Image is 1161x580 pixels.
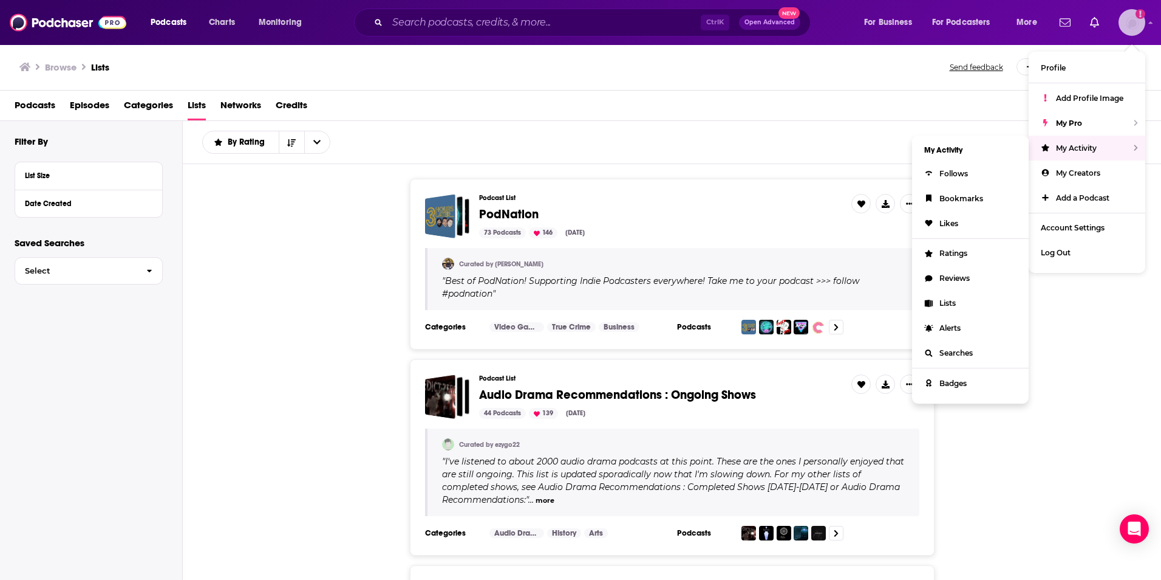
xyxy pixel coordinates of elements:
h3: Podcast List [479,194,842,202]
span: Add Profile Image [1056,94,1123,103]
span: My Pro [1056,119,1082,128]
span: For Podcasters [932,14,990,31]
span: Profile [1041,63,1066,72]
span: Categories [124,95,173,120]
button: open menu [203,138,279,147]
span: More [1016,14,1037,31]
a: Episodes [70,95,109,120]
img: Eat Crime [811,320,826,334]
div: 44 Podcasts [479,408,526,419]
a: Arts [584,528,608,538]
div: 139 [529,408,558,419]
h3: Podcasts [677,528,732,538]
a: Curated by ezygo22 [459,441,520,449]
a: Charts [201,13,242,32]
p: Saved Searches [15,237,163,249]
span: Account Settings [1041,223,1105,232]
img: The Silt Verses [777,526,791,540]
input: Search podcasts, credits, & more... [387,13,701,32]
button: Select [15,257,163,285]
button: Send feedback [946,62,1007,72]
a: Curated by [PERSON_NAME] [459,260,543,268]
a: Podcasts [15,95,55,120]
button: open menu [924,13,1008,32]
a: My Creators [1029,161,1145,185]
button: open menu [250,13,318,32]
a: History [547,528,581,538]
button: Date Created [25,195,152,210]
span: Best of PodNation! Supporting Indie Podcasters everywhere! Take me to your podcast >>> follow #po... [442,275,859,299]
a: PodNation [479,208,539,221]
span: PodNation [479,207,539,222]
svg: Add a profile image [1135,9,1145,19]
img: Podchaser - Follow, Share and Rate Podcasts [10,11,126,34]
button: more [536,495,554,506]
button: open menu [142,13,202,32]
h2: Filter By [15,136,48,147]
span: Audio Drama Recommendations : Ongoing Shows [479,387,756,402]
span: I've listened to about 2000 audio drama podcasts at this point. These are the ones I personally e... [442,456,904,505]
h1: Lists [91,61,109,73]
img: The Pasithea Powder [759,526,774,540]
a: Add Profile Image [1029,86,1145,111]
a: PodNation [425,194,469,238]
span: Monitoring [259,14,302,31]
div: [DATE] [560,227,590,238]
h3: Categories [425,528,480,538]
img: Cold Callers Comedy [759,320,774,334]
button: open menu [1008,13,1052,32]
a: Audio Drama Recommendations : Ongoing Shows [425,375,469,419]
button: open menu [856,13,927,32]
span: For Business [864,14,912,31]
div: 73 Podcasts [479,227,526,238]
a: Audio Drama Recommendations : Ongoing Shows [479,388,756,402]
span: Ctrl K [701,15,729,30]
h3: Categories [425,322,480,332]
a: Credits [276,95,307,120]
img: Alex3HL [442,258,454,270]
img: Super Media Bros Podcast [794,320,808,334]
a: Video Games [489,322,544,332]
a: Lists [188,95,206,120]
button: Show More Button [900,194,919,213]
a: True Crime [547,322,596,332]
img: Edict Zero - FIS [741,526,756,540]
a: Networks [220,95,261,120]
a: Show notifications dropdown [1055,12,1075,33]
span: Log Out [1041,248,1071,257]
img: 3 Hours Later [741,320,756,334]
a: Audio Drama [489,528,544,538]
img: ezygo22 [442,438,454,451]
span: " " [442,456,904,505]
h3: Podcasts [677,322,732,332]
span: Open Advanced [744,19,795,26]
span: My Creators [1056,168,1100,178]
div: List Size [25,171,145,180]
a: Show notifications dropdown [1085,12,1104,33]
h2: Choose List sort [202,131,330,154]
span: Podcasts [151,14,186,31]
span: ... [528,494,534,505]
h3: Podcast List [479,375,842,382]
span: New [778,7,800,19]
h3: Browse [45,61,77,73]
span: Logged in as SusanHershberg [1118,9,1145,36]
img: User Profile [1118,9,1145,36]
a: Business [599,322,639,332]
span: By Rating [228,138,269,147]
button: Show profile menu [1118,9,1145,36]
div: [DATE] [561,408,590,419]
a: Add a Podcast [1029,185,1145,210]
div: 146 [529,227,557,238]
button: List Size [25,167,152,182]
a: Profile [1029,55,1145,80]
span: Select [15,267,137,275]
